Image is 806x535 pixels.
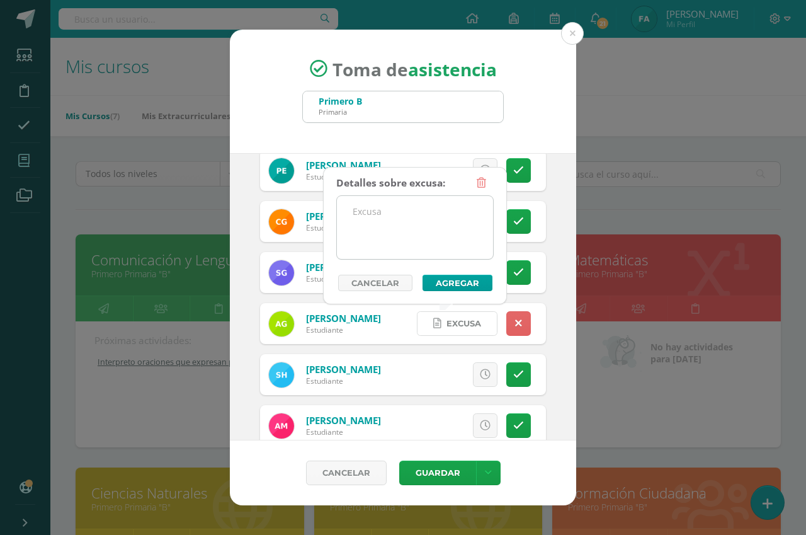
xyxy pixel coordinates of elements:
div: Detalles sobre excusa: [336,171,445,195]
a: [PERSON_NAME] [306,312,381,325]
input: Busca un grado o sección aquí... [303,91,503,122]
img: 103b8c14c6da7ecbe2e7bdd18ce73c67.png [269,260,294,285]
div: Estudiante [306,427,381,437]
img: bb0e83b5dd700fe7de3179a45818f75f.png [269,362,294,388]
strong: asistencia [408,57,497,81]
div: Estudiante [306,325,381,335]
div: Primero B [319,95,362,107]
div: Estudiante [306,222,381,233]
a: [PERSON_NAME] [306,159,381,171]
span: Toma de [332,57,497,81]
a: Cancelar [338,275,412,291]
a: [PERSON_NAME] [306,210,381,222]
button: Close (Esc) [561,22,584,45]
a: [PERSON_NAME] [306,363,381,376]
div: Primaria [319,107,362,117]
img: 6b32bc23acfc053a5006c23fbd110e56.png [269,209,294,234]
span: Excusa [446,312,481,335]
button: Guardar [399,461,476,485]
button: Agregar [423,275,492,291]
a: [PERSON_NAME], [GEOGRAPHIC_DATA] [306,261,482,273]
a: Cancelar [306,461,387,485]
a: [PERSON_NAME] [306,414,381,427]
img: b77c39a47366452473f10bc3f7778bf7.png [269,311,294,337]
div: Estudiante [306,376,381,386]
div: Estudiante [306,273,457,284]
img: 820da6724208d1003b73f353922768ac.png [269,413,294,439]
img: dceacbc7af4037c0d21efa824c53ef45.png [269,158,294,183]
a: Excusa [417,311,497,336]
div: Estudiante [306,171,381,182]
